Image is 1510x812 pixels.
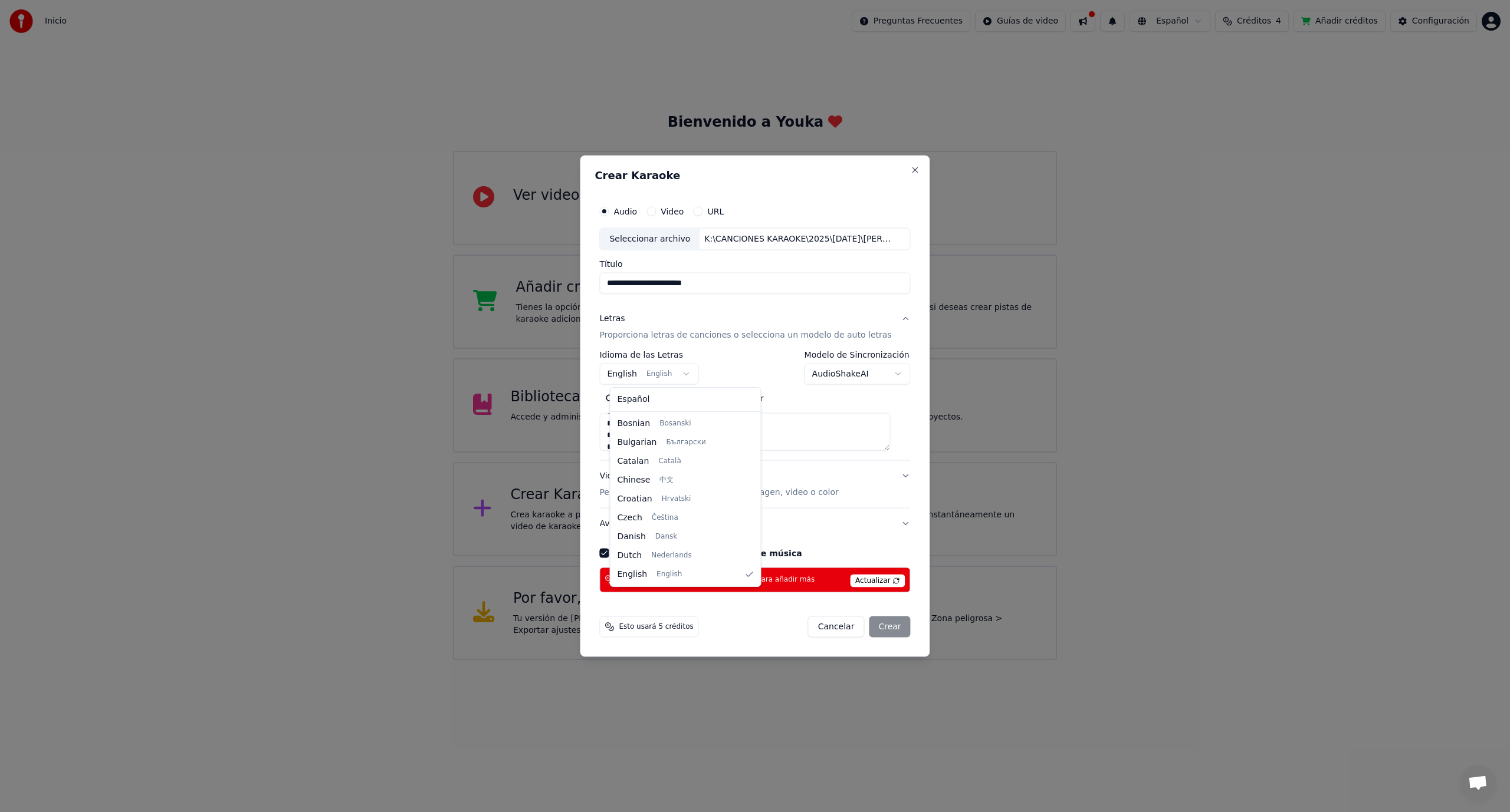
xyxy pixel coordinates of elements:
span: Español [618,394,650,405]
span: Dutch [618,550,642,562]
span: Nederlands [651,551,691,560]
span: English [656,570,682,579]
span: Bosnian [618,418,651,430]
span: English [618,569,648,580]
span: Čeština [652,513,678,523]
span: Chinese [618,474,651,486]
span: Danish [618,531,646,543]
span: Bosanski [659,419,691,428]
span: Czech [618,512,642,524]
span: Català [658,457,681,466]
span: Catalan [618,455,649,467]
span: Croatian [618,493,652,505]
span: 中文 [659,476,674,485]
span: Bulgarian [618,437,657,448]
span: Български [666,438,705,447]
span: Hrvatski [662,494,691,504]
span: Dansk [655,532,677,542]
